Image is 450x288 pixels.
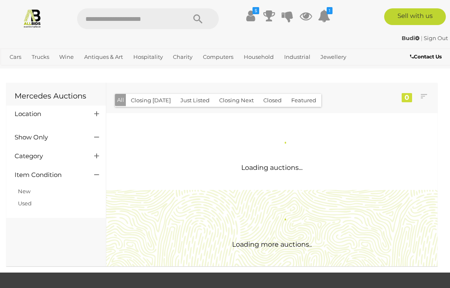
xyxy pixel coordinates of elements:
[15,92,97,101] h1: Mercedes Auctions
[232,240,312,248] span: Loading more auctions..
[6,50,25,64] a: Cars
[410,53,442,60] b: Contact Us
[402,35,421,41] a: Budi
[384,8,446,25] a: Sell with us
[18,188,30,195] a: New
[240,50,277,64] a: Household
[317,50,350,64] a: Jewellery
[245,8,257,23] a: $
[402,35,420,41] strong: Budi
[22,8,42,28] img: Allbids.com.au
[318,8,330,23] a: 1
[115,94,126,106] button: All
[60,64,125,78] a: [GEOGRAPHIC_DATA]
[56,50,77,64] a: Wine
[28,50,52,64] a: Trucks
[15,172,82,179] h4: Item Condition
[421,35,422,41] span: |
[6,64,29,78] a: Office
[32,64,56,78] a: Sports
[126,94,176,107] button: Closing [DATE]
[402,93,412,102] div: 0
[327,7,332,14] i: 1
[241,164,302,172] span: Loading auctions...
[200,50,237,64] a: Computers
[15,153,82,160] h4: Category
[130,50,166,64] a: Hospitality
[15,134,82,141] h4: Show Only
[81,50,126,64] a: Antiques & Art
[175,94,215,107] button: Just Listed
[281,50,314,64] a: Industrial
[214,94,259,107] button: Closing Next
[170,50,196,64] a: Charity
[424,35,448,41] a: Sign Out
[258,94,287,107] button: Closed
[252,7,259,14] i: $
[177,8,219,29] button: Search
[15,111,82,118] h4: Location
[410,52,444,61] a: Contact Us
[18,200,32,207] a: Used
[286,94,321,107] button: Featured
